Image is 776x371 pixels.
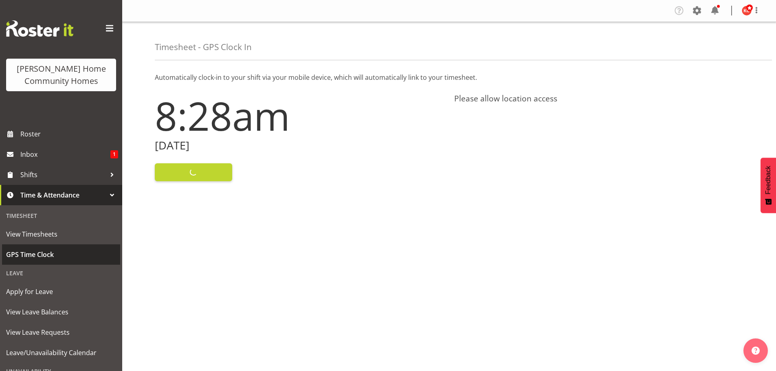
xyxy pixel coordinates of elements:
[752,347,760,355] img: help-xxl-2.png
[2,342,120,363] a: Leave/Unavailability Calendar
[6,228,116,240] span: View Timesheets
[2,302,120,322] a: View Leave Balances
[2,322,120,342] a: View Leave Requests
[6,20,73,37] img: Rosterit website logo
[2,281,120,302] a: Apply for Leave
[155,139,444,152] h2: [DATE]
[110,150,118,158] span: 1
[155,72,743,82] p: Automatically clock-in to your shift via your mobile device, which will automatically link to you...
[742,6,752,15] img: kirsty-crossley8517.jpg
[6,248,116,261] span: GPS Time Clock
[155,42,252,52] h4: Timesheet - GPS Clock In
[761,158,776,213] button: Feedback - Show survey
[6,285,116,298] span: Apply for Leave
[2,265,120,281] div: Leave
[20,148,110,160] span: Inbox
[6,306,116,318] span: View Leave Balances
[454,94,744,103] h4: Please allow location access
[2,207,120,224] div: Timesheet
[765,166,772,194] span: Feedback
[6,326,116,338] span: View Leave Requests
[155,94,444,138] h1: 8:28am
[14,63,108,87] div: [PERSON_NAME] Home Community Homes
[2,244,120,265] a: GPS Time Clock
[20,169,106,181] span: Shifts
[20,189,106,201] span: Time & Attendance
[6,347,116,359] span: Leave/Unavailability Calendar
[20,128,118,140] span: Roster
[2,224,120,244] a: View Timesheets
